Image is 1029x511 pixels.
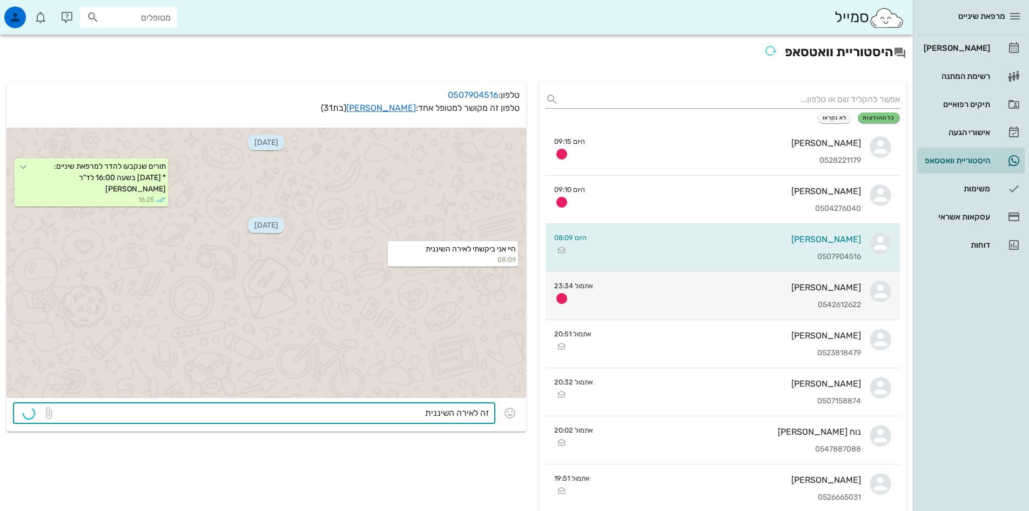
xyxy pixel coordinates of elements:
[858,112,900,123] button: כל ההודעות
[958,11,1005,21] span: מרפאת שיניים
[6,41,906,65] h2: היסטוריית וואטסאפ
[602,427,861,437] div: נוח [PERSON_NAME]
[554,233,587,243] small: היום 08:09
[248,217,285,233] span: [DATE]
[594,186,861,196] div: [PERSON_NAME]
[922,44,990,52] div: [PERSON_NAME]
[554,425,593,435] small: אתמול 20:02
[138,195,154,204] span: 16:25
[13,102,520,115] p: טלפון זה מקושר למטופל אחד:
[922,241,990,249] div: דוחות
[248,135,285,150] span: [DATE]
[602,397,861,406] div: 0507158874
[598,493,861,502] div: 0526665031
[922,100,990,109] div: תיקים רפואיים
[863,115,895,121] span: כל ההודעות
[554,281,593,291] small: אתמול 23:34
[869,7,904,29] img: SmileCloud logo
[922,72,990,81] div: רשימת המתנה
[321,103,346,113] span: (בת )
[922,213,990,221] div: עסקאות אשראי
[917,120,1025,145] a: אישורי הגעה
[823,115,847,121] span: לא נקראו
[600,349,861,358] div: 0523818479
[922,156,990,165] div: היסטוריית וואטסאפ
[554,377,593,387] small: אתמול 20:32
[595,253,861,262] div: 0507904516
[594,138,861,148] div: [PERSON_NAME]
[917,176,1025,202] a: משימות
[32,9,38,15] span: תג
[595,234,861,244] div: [PERSON_NAME]
[594,156,861,165] div: 0528221179
[917,91,1025,117] a: תיקים רפואיים
[602,445,861,454] div: 0547887088
[563,91,900,108] input: אפשר להקליד שם או טלפון...
[917,204,1025,230] a: עסקאות אשראי
[13,89,520,102] p: טלפון:
[917,232,1025,258] a: דוחות
[554,136,585,147] small: היום 09:15
[390,255,515,264] small: 08:09
[818,112,852,123] button: לא נקראו
[917,148,1025,174] a: תגהיסטוריית וואטסאפ
[554,329,591,339] small: אתמול 20:51
[600,330,861,341] div: [PERSON_NAME]
[554,473,590,483] small: אתמול 19:51
[448,90,499,100] a: 0507904516
[598,475,861,485] div: [PERSON_NAME]
[917,63,1025,89] a: רשימת המתנה
[835,6,904,29] div: סמייל
[594,204,861,214] div: 0504276040
[554,184,585,195] small: היום 09:10
[602,301,861,310] div: 0542612622
[922,184,990,193] div: משימות
[324,103,333,113] span: 31
[54,162,166,194] span: תורים שנקבעו להדר למרפאת שיניים: * [DATE] בשעה 16:00 לד"ר [PERSON_NAME]
[917,35,1025,61] a: [PERSON_NAME]
[426,244,516,254] span: היי אני ביקשתי לאירה השיננית
[602,282,861,293] div: [PERSON_NAME]
[346,103,416,113] a: [PERSON_NAME]
[922,128,990,137] div: אישורי הגעה
[602,379,861,389] div: [PERSON_NAME]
